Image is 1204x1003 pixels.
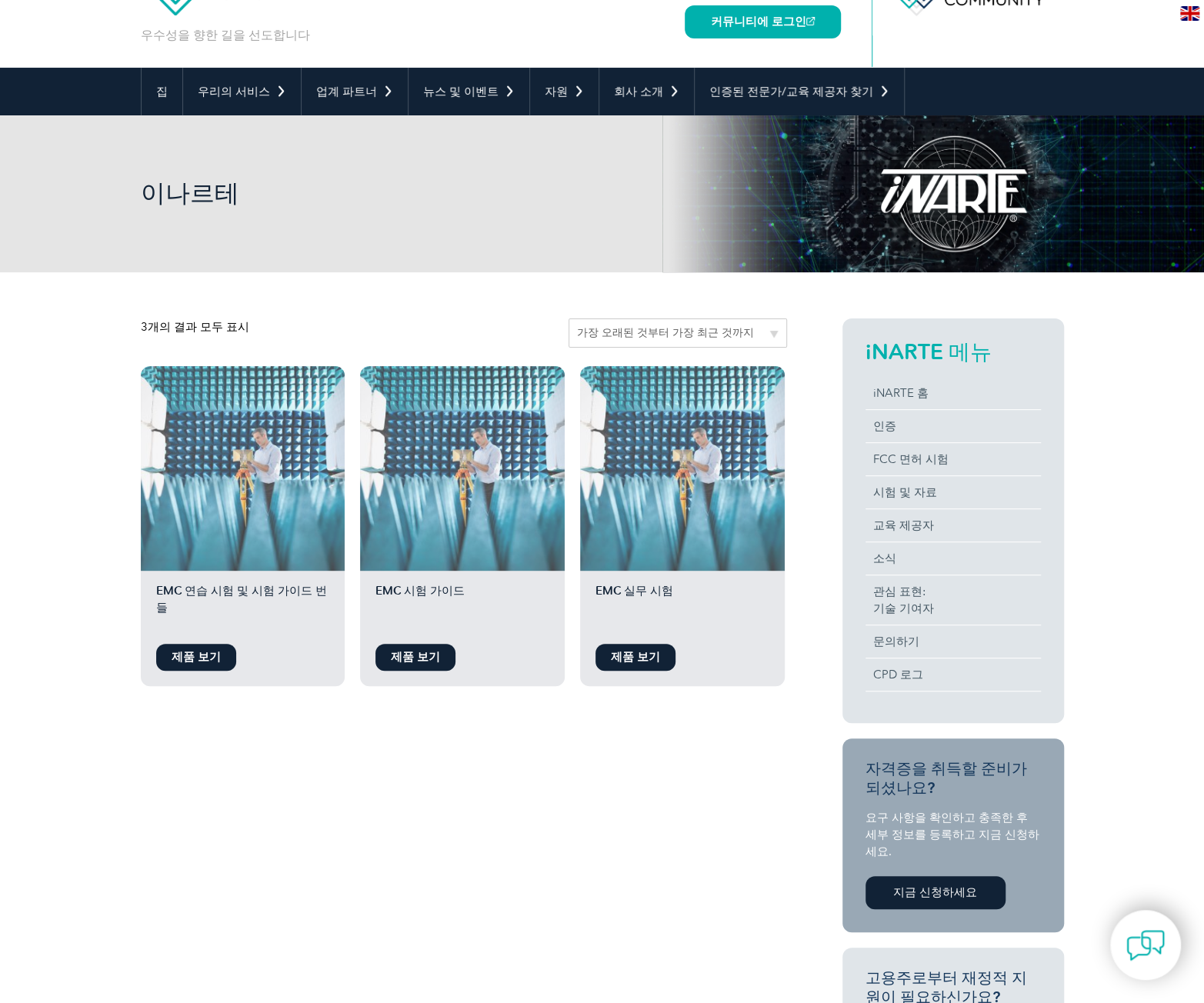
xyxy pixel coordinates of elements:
a: 우리의 서비스 [183,68,301,115]
font: 업계 파트너 [316,85,377,98]
a: 집 [142,68,182,115]
font: 회사 소개 [614,85,663,98]
font: CPD 로그 [873,668,923,681]
a: 제품 보기 [595,644,675,671]
font: 우수성을 향한 길을 선도합니다 [141,28,310,42]
font: 관심 표현: [873,585,926,598]
a: 교육 제공자 [865,509,1041,541]
font: 문의하기 [873,635,919,648]
a: 소식 [865,542,1041,575]
a: 제품 보기 [375,644,455,671]
font: 소식 [873,551,896,565]
font: EMC 시험 가이드 [375,584,465,598]
font: EMC 연습 시험 및 시험 가이드 번들 [156,584,327,615]
img: en [1180,6,1199,21]
a: 인증된 전문가/교육 제공자 찾기 [695,68,904,115]
a: EMC 연습 시험 및 시험 가이드 번들 [141,366,345,636]
a: EMC 시험 가이드 [360,366,565,636]
a: 업계 파트너 [302,68,408,115]
font: 커뮤니티에 로그인 [711,15,806,28]
a: 지금 신청하세요 [865,876,1006,909]
a: 인증 [865,410,1041,442]
font: 기술 기여자 [873,601,934,615]
font: 지금 신청하세요 [893,885,977,899]
font: 우리의 서비스 [198,85,270,98]
font: 인증 [873,419,896,433]
font: iNARTE 홈 [873,386,929,400]
a: 자원 [530,68,599,115]
font: 제품 보기 [172,650,221,664]
font: 이나르테 [141,178,239,208]
font: 집 [156,85,168,98]
font: iNARTE 메뉴 [865,338,992,365]
img: EMC 실무 시험 [580,366,785,571]
img: contact-chat.png [1126,926,1165,965]
font: 자원 [545,85,568,98]
a: 문의하기 [865,625,1041,658]
font: 제품 보기 [391,650,440,664]
font: 3개의 결과 모두 표시 [141,320,249,334]
img: EMC 시험 가이드 [360,366,565,571]
font: 뉴스 및 이벤트 [423,85,499,98]
a: 뉴스 및 이벤트 [409,68,529,115]
a: 시험 및 자료 [865,476,1041,508]
a: 제품 보기 [156,644,236,671]
font: 자격증을 취득할 준비가 되셨나요? [865,759,1027,797]
font: 인증된 전문가/교육 제공자 찾기 [709,85,873,98]
font: 시험 및 자료 [873,485,937,499]
font: EMC 실무 시험 [595,584,673,598]
font: 제품 보기 [611,650,660,664]
select: 상점 주문 [569,318,787,348]
font: 요구 사항을 확인하고 충족한 후 세부 정보를 등록하고 지금 신청하세요. [865,811,1039,858]
a: 관심 표현:기술 기여자 [865,575,1041,625]
a: 회사 소개 [599,68,694,115]
a: 커뮤니티에 로그인 [685,5,841,38]
a: CPD 로그 [865,658,1041,691]
font: 교육 제공자 [873,518,934,532]
a: FCC 면허 시험 [865,443,1041,475]
font: FCC 면허 시험 [873,452,949,466]
a: iNARTE 홈 [865,377,1041,409]
img: open_square.png [806,17,815,25]
a: EMC 실무 시험 [580,366,785,636]
img: EMC 연습 시험 및 시험 가이드 번들 [141,366,345,571]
